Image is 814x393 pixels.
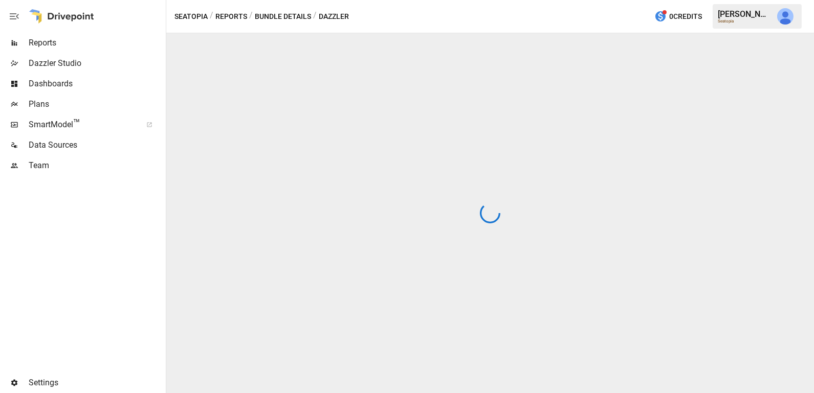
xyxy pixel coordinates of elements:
div: / [313,10,317,23]
button: Bundle Details [255,10,311,23]
span: Team [29,159,164,172]
span: SmartModel [29,119,135,131]
button: 0Credits [650,7,706,26]
span: Plans [29,98,164,110]
span: Reports [29,37,164,49]
span: Data Sources [29,139,164,151]
div: Seatopia [718,19,771,24]
span: Dazzler Studio [29,57,164,70]
button: Julie Wilton [771,2,800,31]
button: Reports [215,10,247,23]
div: / [210,10,213,23]
span: Dashboards [29,78,164,90]
div: / [249,10,253,23]
span: Settings [29,377,164,389]
button: Seatopia [174,10,208,23]
img: Julie Wilton [777,8,794,25]
span: 0 Credits [669,10,702,23]
div: [PERSON_NAME] [718,9,771,19]
span: ™ [73,117,80,130]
